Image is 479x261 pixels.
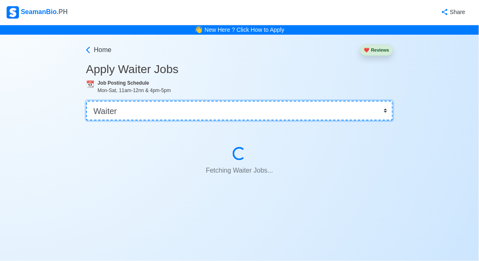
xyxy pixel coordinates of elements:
[360,45,393,56] button: heartReviews
[106,162,373,179] p: Fetching Waiter Jobs...
[94,45,112,55] span: Home
[7,6,68,19] div: SeamanBio
[193,24,205,36] span: bell
[98,80,149,86] b: Job Posting Schedule
[84,45,112,55] a: Home
[86,62,393,76] h3: Apply Waiter Jobs
[433,4,472,20] button: Share
[7,6,19,19] img: Logo
[98,87,393,94] div: Mon-Sat, 11am-12nn & 4pm-5pm
[205,26,285,33] a: New Here ? Click How to Apply
[86,81,94,88] span: calendar
[364,47,369,52] span: heart
[57,8,68,15] span: .PH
